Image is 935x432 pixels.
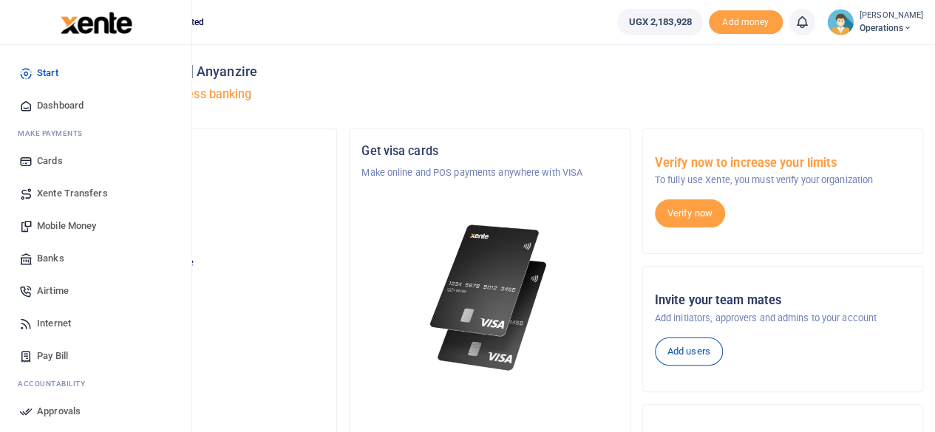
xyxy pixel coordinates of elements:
[709,16,783,27] a: Add money
[37,98,84,113] span: Dashboard
[617,9,702,35] a: UGX 2,183,928
[37,316,71,331] span: Internet
[12,242,180,275] a: Banks
[12,177,180,210] a: Xente Transfers
[69,256,324,270] p: Your current account balance
[655,173,911,188] p: To fully use Xente, you must verify your organization
[361,165,617,180] p: Make online and POS payments anywhere with VISA
[655,199,725,227] a: Verify now
[709,10,783,35] li: Toup your wallet
[827,9,854,35] img: profile-user
[628,15,691,30] span: UGX 2,183,928
[69,223,324,238] p: Operations
[12,89,180,122] a: Dashboard
[12,122,180,145] li: M
[37,349,68,363] span: Pay Bill
[709,10,783,35] span: Add money
[56,64,923,80] h4: Hello [PERSON_NAME] Anyanzire
[59,16,132,27] a: logo-small logo-large logo-large
[611,9,708,35] li: Wallet ballance
[655,337,723,366] a: Add users
[426,216,554,380] img: xente-_physical_cards.png
[37,404,81,419] span: Approvals
[25,128,83,139] span: ake Payments
[29,378,85,389] span: countability
[12,210,180,242] a: Mobile Money
[69,201,324,216] h5: Account
[37,186,108,201] span: Xente Transfers
[56,87,923,102] h5: Welcome to better business banking
[37,66,58,80] span: Start
[69,144,324,159] h5: Organization
[12,395,180,428] a: Approvals
[12,57,180,89] a: Start
[655,293,911,308] h5: Invite your team mates
[655,156,911,171] h5: Verify now to increase your limits
[12,307,180,340] a: Internet
[860,21,923,35] span: Operations
[361,144,617,159] h5: Get visa cards
[37,251,64,266] span: Banks
[61,12,132,34] img: logo-large
[37,284,69,298] span: Airtime
[69,274,324,289] h5: UGX 2,183,928
[12,145,180,177] a: Cards
[860,10,923,22] small: [PERSON_NAME]
[69,165,324,180] p: AFEX Commodities Limited
[37,219,96,233] span: Mobile Money
[37,154,63,168] span: Cards
[12,340,180,372] a: Pay Bill
[12,372,180,395] li: Ac
[827,9,923,35] a: profile-user [PERSON_NAME] Operations
[655,311,911,326] p: Add initiators, approvers and admins to your account
[12,275,180,307] a: Airtime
